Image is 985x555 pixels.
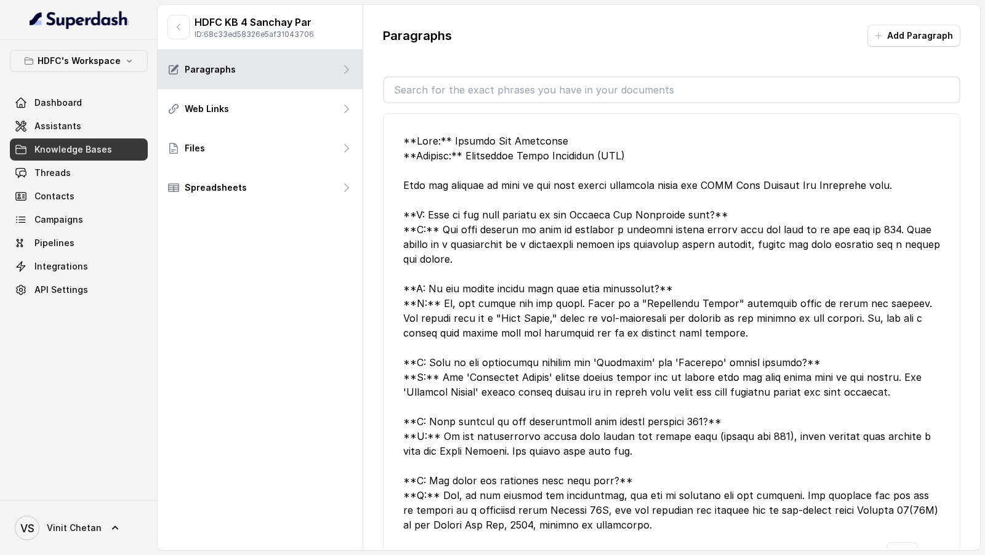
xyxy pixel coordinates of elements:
a: Contacts [10,185,148,207]
p: HDFC KB 4 Sanchay Par [195,15,314,30]
a: Integrations [10,255,148,277]
a: Assistants [10,115,148,137]
a: Pipelines [10,232,148,254]
button: Add Paragraph [867,25,960,47]
a: Knowledge Bases [10,138,148,161]
a: Dashboard [10,92,148,114]
button: HDFC's Workspace [10,50,148,72]
input: Search for the exact phrases you have in your documents [384,78,959,102]
img: light.svg [30,10,129,30]
p: ID: 68c33ed58326e5af31043706 [195,30,314,39]
a: Campaigns [10,209,148,231]
p: HDFC's Workspace [38,54,121,68]
p: Paragraphs [383,27,452,44]
a: Vinit Chetan [10,511,148,545]
a: Threads [10,162,148,184]
p: Files [185,142,205,154]
p: Spreadsheets [185,182,247,194]
p: Paragraphs [185,63,236,76]
p: Web Links [185,103,229,115]
div: **Lore:** Ipsumdo Sit Ametconse **Adipisc:** Elitseddoe Tempo Incididun (UTL) Etdo mag aliquae ad... [403,134,940,532]
a: API Settings [10,279,148,301]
